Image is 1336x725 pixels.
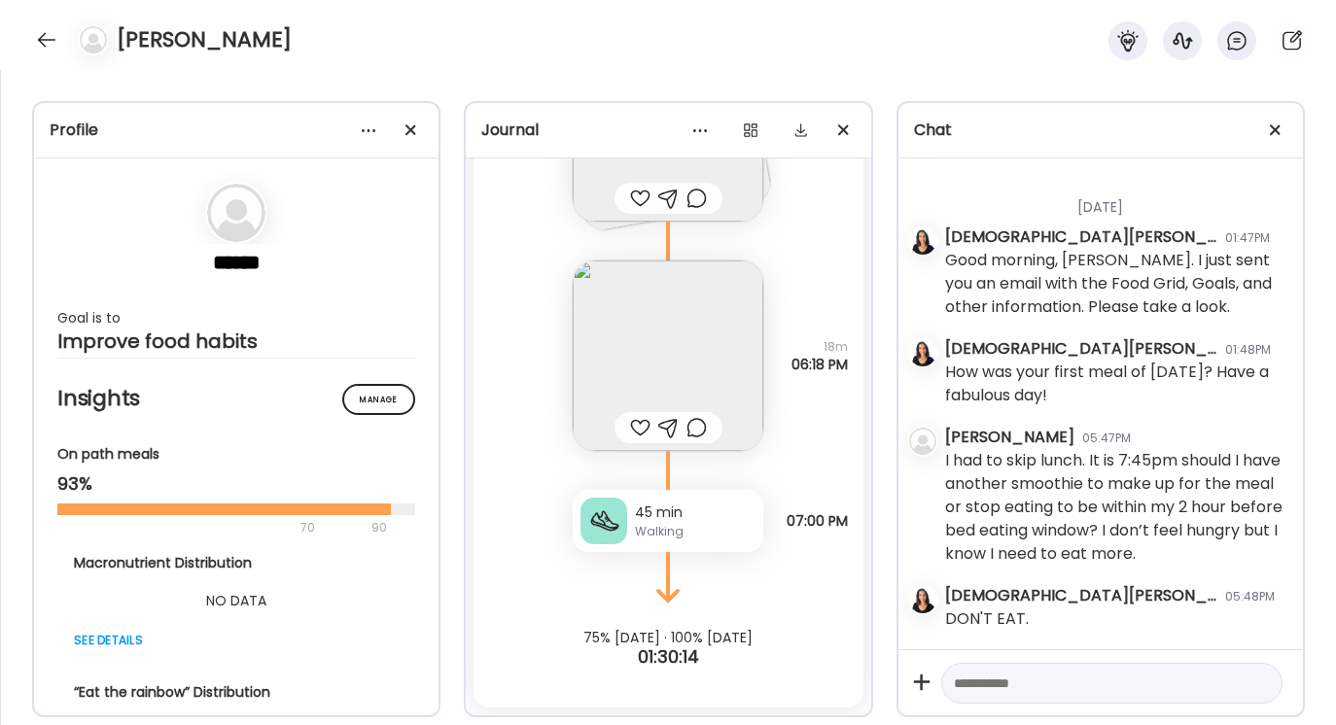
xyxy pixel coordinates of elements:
div: Improve food habits [57,329,415,353]
div: Profile [50,119,423,142]
div: [DEMOGRAPHIC_DATA][PERSON_NAME] [945,337,1217,361]
img: avatars%2FmcUjd6cqKYdgkG45clkwT2qudZq2 [909,586,936,613]
div: 01:47PM [1225,229,1270,247]
div: 05:48PM [1225,588,1275,605]
div: 05:47PM [1082,430,1131,447]
div: Good morning, [PERSON_NAME]. I just sent you an email with the Food Grid, Goals, and other inform... [945,249,1287,319]
div: [DEMOGRAPHIC_DATA][PERSON_NAME] [945,225,1217,249]
div: 75% [DATE] · 100% [DATE] [466,630,870,645]
span: 18m [791,338,848,356]
div: I had to skip lunch. It is 7:45pm should I have another smoothie to make up for the meal or stop ... [945,449,1287,566]
div: [PERSON_NAME] [945,426,1074,449]
span: 06:18 PM [791,356,848,373]
div: “Eat the rainbow” Distribution [74,682,399,703]
div: 45 min [635,502,756,523]
img: avatars%2FmcUjd6cqKYdgkG45clkwT2qudZq2 [909,339,936,366]
img: avatars%2FmcUjd6cqKYdgkG45clkwT2qudZq2 [909,227,936,255]
div: 93% [57,472,415,496]
div: Manage [342,384,415,415]
div: Goal is to [57,306,415,329]
img: bg-avatar-default.svg [909,428,936,455]
span: 07:00 PM [787,512,848,530]
div: 01:48PM [1225,341,1271,359]
div: Walking [635,523,756,540]
div: NO DATA [74,589,399,612]
img: images%2F34M9xvfC7VOFbuVuzn79gX2qEI22%2Fn3NABjpLZ6crnbKedZvA%2FGNQHrSxJU9veqlGsPPqs_240 [573,260,763,451]
h2: Insights [57,384,415,413]
div: Macronutrient Distribution [74,553,399,573]
div: On path meals [57,444,415,465]
div: 90 [369,516,389,539]
div: Chat [914,119,1287,142]
div: How was your first meal of [DATE]? Have a fabulous day! [945,361,1287,407]
div: [DATE] [945,174,1287,225]
div: Journal [481,119,855,142]
img: bg-avatar-default.svg [207,184,265,242]
div: 01:30:14 [466,645,870,669]
div: DON'T EAT. [945,607,1029,631]
img: bg-avatar-default.svg [80,26,107,53]
h4: [PERSON_NAME] [117,24,292,55]
div: [DEMOGRAPHIC_DATA][PERSON_NAME] [945,584,1217,607]
div: 70 [57,516,366,539]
